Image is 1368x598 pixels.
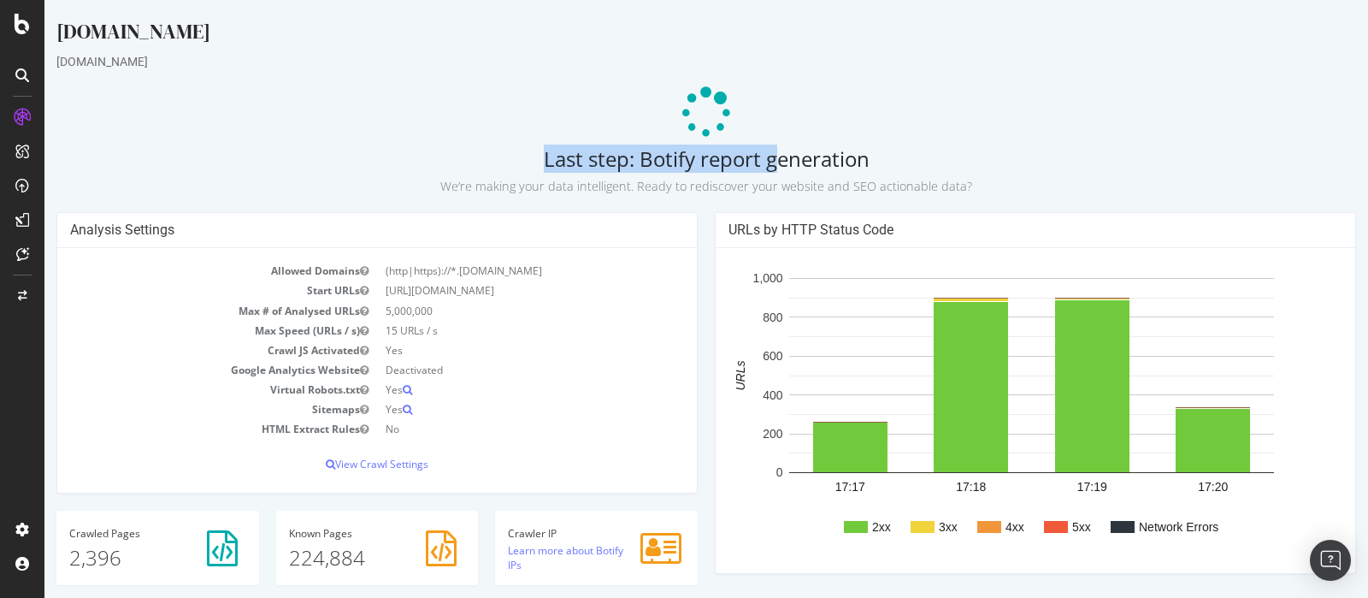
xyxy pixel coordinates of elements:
text: 3xx [894,520,913,534]
a: Learn more about Botify IPs [463,543,579,572]
h4: Crawler IP [463,528,640,539]
td: 15 URLs / s [333,321,640,340]
text: Network Errors [1094,520,1174,534]
td: HTML Extract Rules [26,419,333,439]
small: We’re making your data intelligent. Ready to rediscover your website and SEO actionable data? [396,178,928,194]
text: 600 [718,349,739,363]
div: Open Intercom Messenger [1310,540,1351,581]
div: [DOMAIN_NAME] [12,53,1312,70]
h2: Last step: Botify report generation [12,147,1312,195]
text: 17:17 [791,480,821,494]
text: 800 [718,311,739,324]
td: No [333,419,640,439]
td: Max Speed (URLs / s) [26,321,333,340]
text: 17:20 [1153,480,1183,494]
p: 224,884 [245,543,422,572]
h4: Analysis Settings [26,222,640,239]
text: 0 [732,466,739,480]
td: Max # of Analysed URLs [26,301,333,321]
td: [URL][DOMAIN_NAME] [333,281,640,300]
div: [DOMAIN_NAME] [12,17,1312,53]
td: Start URLs [26,281,333,300]
td: Yes [333,400,640,419]
p: View Crawl Settings [26,457,640,471]
h4: Pages Known [245,528,422,539]
td: Virtual Robots.txt [26,380,333,400]
text: 1,000 [709,272,739,286]
h4: URLs by HTTP Status Code [684,222,1298,239]
td: (http|https)://*.[DOMAIN_NAME] [333,261,640,281]
td: Crawl JS Activated [26,340,333,360]
p: 2,396 [25,543,202,572]
svg: A chart. [684,261,1290,560]
text: 5xx [1028,520,1047,534]
text: 4xx [961,520,980,534]
td: 5,000,000 [333,301,640,321]
td: Yes [333,380,640,400]
td: Deactivated [333,360,640,380]
text: 400 [718,388,739,402]
text: 17:18 [911,480,941,494]
text: 2xx [828,520,846,534]
td: Google Analytics Website [26,360,333,380]
text: 200 [718,427,739,441]
td: Sitemaps [26,400,333,419]
h4: Pages Crawled [25,528,202,539]
text: URLs [689,361,703,391]
td: Yes [333,340,640,360]
text: 17:19 [1033,480,1063,494]
td: Allowed Domains [26,261,333,281]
